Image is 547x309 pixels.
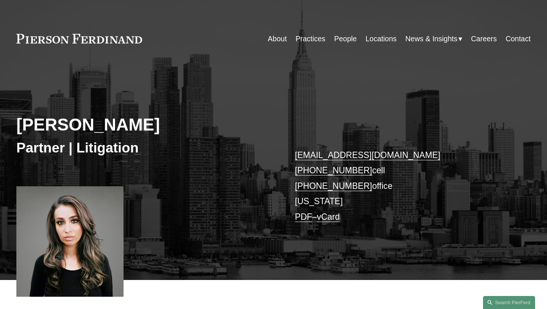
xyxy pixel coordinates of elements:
[365,32,397,46] a: Locations
[295,212,312,222] a: PDF
[16,139,273,156] h3: Partner | Litigation
[483,296,535,309] a: Search this site
[405,32,462,46] a: folder dropdown
[295,165,372,175] a: [PHONE_NUMBER]
[471,32,497,46] a: Careers
[506,32,531,46] a: Contact
[405,32,457,45] span: News & Insights
[16,115,273,135] h2: [PERSON_NAME]
[317,212,340,222] a: vCard
[295,148,509,225] p: cell office [US_STATE] –
[268,32,287,46] a: About
[334,32,357,46] a: People
[295,150,441,160] a: [EMAIL_ADDRESS][DOMAIN_NAME]
[295,32,325,46] a: Practices
[295,181,372,191] a: [PHONE_NUMBER]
